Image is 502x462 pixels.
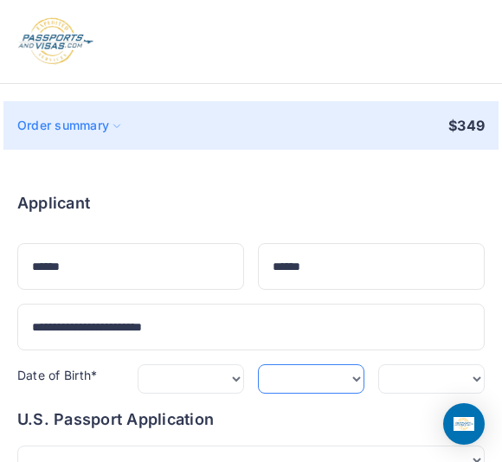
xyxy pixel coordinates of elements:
label: Date of Birth* [17,368,97,382]
img: Logo [17,17,94,66]
span: 349 [457,117,485,134]
h6: U.S. Passport Application [17,407,485,432]
div: Order summary [17,117,121,134]
p: $ [448,115,485,136]
h6: Applicant [17,191,90,215]
div: Open Intercom Messenger [443,403,485,445]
